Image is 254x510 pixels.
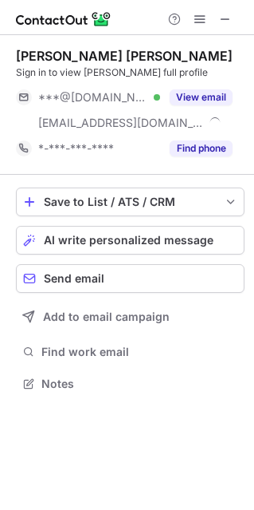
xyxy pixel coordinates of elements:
button: Reveal Button [170,140,233,156]
button: Reveal Button [170,89,233,105]
button: Notes [16,373,244,395]
span: ***@[DOMAIN_NAME] [38,90,148,105]
button: Add to email campaign [16,302,244,331]
span: Send email [44,272,104,285]
button: Send email [16,264,244,293]
span: Notes [41,377,238,391]
span: Find work email [41,345,238,359]
div: Save to List / ATS / CRM [44,196,217,208]
span: Add to email campaign [43,310,170,323]
span: AI write personalized message [44,234,213,247]
button: Find work email [16,341,244,363]
button: AI write personalized message [16,226,244,255]
div: Sign in to view [PERSON_NAME] full profile [16,65,244,80]
span: [EMAIL_ADDRESS][DOMAIN_NAME] [38,116,204,130]
img: ContactOut v5.3.10 [16,10,111,29]
button: save-profile-one-click [16,188,244,216]
div: [PERSON_NAME] [PERSON_NAME] [16,48,233,64]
